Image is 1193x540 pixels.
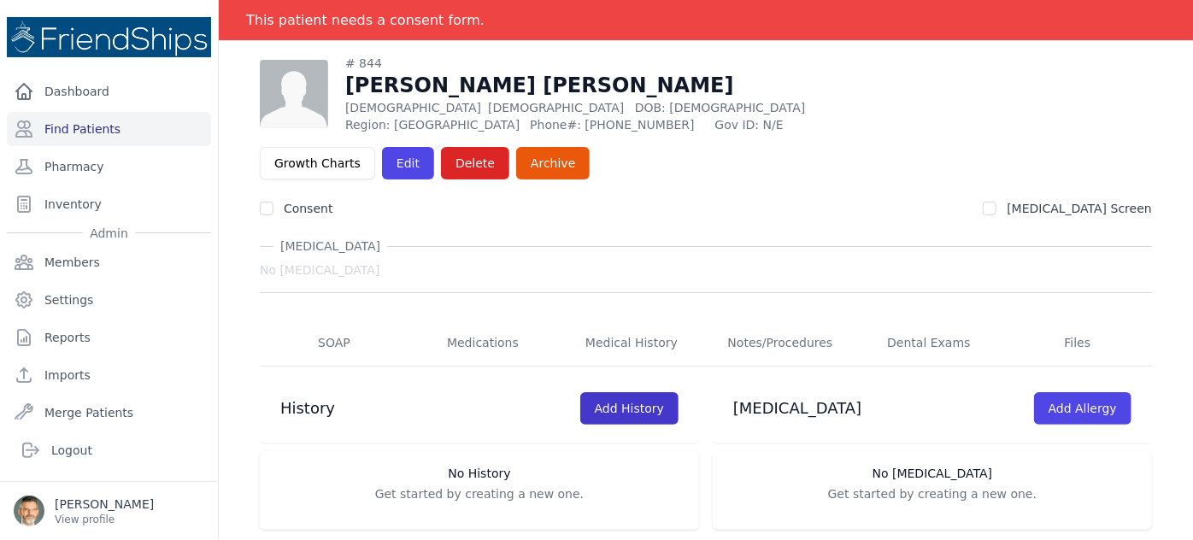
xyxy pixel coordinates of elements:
[284,202,332,215] label: Consent
[260,320,408,367] a: SOAP
[516,147,590,179] a: Archive
[720,485,1145,502] p: Get started by creating a new one.
[580,392,679,425] a: Add History
[7,320,211,355] a: Reports
[441,147,509,179] button: Delete
[706,320,855,367] a: Notes/Procedures
[14,433,204,467] a: Logout
[345,99,900,116] p: [DEMOGRAPHIC_DATA]
[557,320,706,367] a: Medical History
[55,496,154,513] p: [PERSON_NAME]
[7,74,211,109] a: Dashboard
[83,225,135,242] span: Admin
[345,55,900,72] div: # 844
[7,150,211,184] a: Pharmacy
[530,116,704,133] span: Phone#: [PHONE_NUMBER]
[7,358,211,392] a: Imports
[280,398,335,419] h3: History
[733,398,861,419] h3: [MEDICAL_DATA]
[7,396,211,430] a: Merge Patients
[1003,320,1152,367] a: Files
[260,147,375,179] a: Growth Charts
[720,465,1145,482] h3: No [MEDICAL_DATA]
[635,101,806,114] span: DOB: [DEMOGRAPHIC_DATA]
[1034,392,1131,425] a: Add Allergy
[260,60,328,128] img: person-242608b1a05df3501eefc295dc1bc67a.jpg
[7,187,211,221] a: Inventory
[7,245,211,279] a: Members
[14,496,204,526] a: [PERSON_NAME] View profile
[855,320,1003,367] a: Dental Exams
[7,283,211,317] a: Settings
[55,513,154,526] p: View profile
[382,147,434,179] a: Edit
[408,320,557,367] a: Medications
[260,261,379,279] span: No [MEDICAL_DATA]
[267,485,692,502] p: Get started by creating a new one.
[345,116,520,133] span: Region: [GEOGRAPHIC_DATA]
[7,112,211,146] a: Find Patients
[7,17,211,57] img: Medical Missions EMR
[267,465,692,482] h3: No History
[488,101,624,114] span: [DEMOGRAPHIC_DATA]
[1007,202,1152,215] label: [MEDICAL_DATA] Screen
[715,116,900,133] span: Gov ID: N/E
[273,238,387,255] span: [MEDICAL_DATA]
[260,320,1152,367] nav: Tabs
[345,72,900,99] h1: [PERSON_NAME] [PERSON_NAME]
